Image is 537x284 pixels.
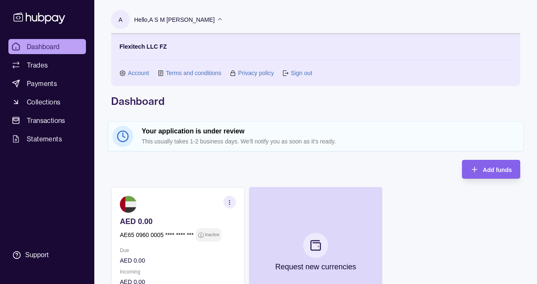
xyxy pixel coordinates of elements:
[119,15,122,24] p: A
[27,42,60,52] span: Dashboard
[8,39,86,54] a: Dashboard
[27,78,57,89] span: Payments
[120,246,236,255] p: Due
[8,94,86,109] a: Collections
[111,94,520,108] h1: Dashboard
[27,60,48,70] span: Trades
[462,160,520,179] button: Add funds
[27,115,65,125] span: Transactions
[291,68,312,78] a: Sign out
[120,196,137,213] img: ae
[120,267,236,276] p: Incoming
[120,256,236,265] p: AED 0.00
[483,167,512,173] span: Add funds
[27,97,60,107] span: Collections
[120,217,236,226] p: AED 0.00
[166,68,221,78] a: Terms and conditions
[238,68,274,78] a: Privacy policy
[8,131,86,146] a: Statements
[142,137,519,146] p: This usually takes 1-2 business days. We'll notify you as soon as it's ready.
[128,68,149,78] a: Account
[8,57,86,73] a: Trades
[134,15,215,24] p: Hello, A S M [PERSON_NAME]
[205,230,219,240] p: Inactive
[25,250,49,260] div: Support
[8,113,86,128] a: Transactions
[275,262,356,271] p: Request new currencies
[8,76,86,91] a: Payments
[27,134,62,144] span: Statements
[8,246,86,264] a: Support
[119,42,167,51] p: Flexitech LLC FZ
[142,127,519,136] h2: Your application is under review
